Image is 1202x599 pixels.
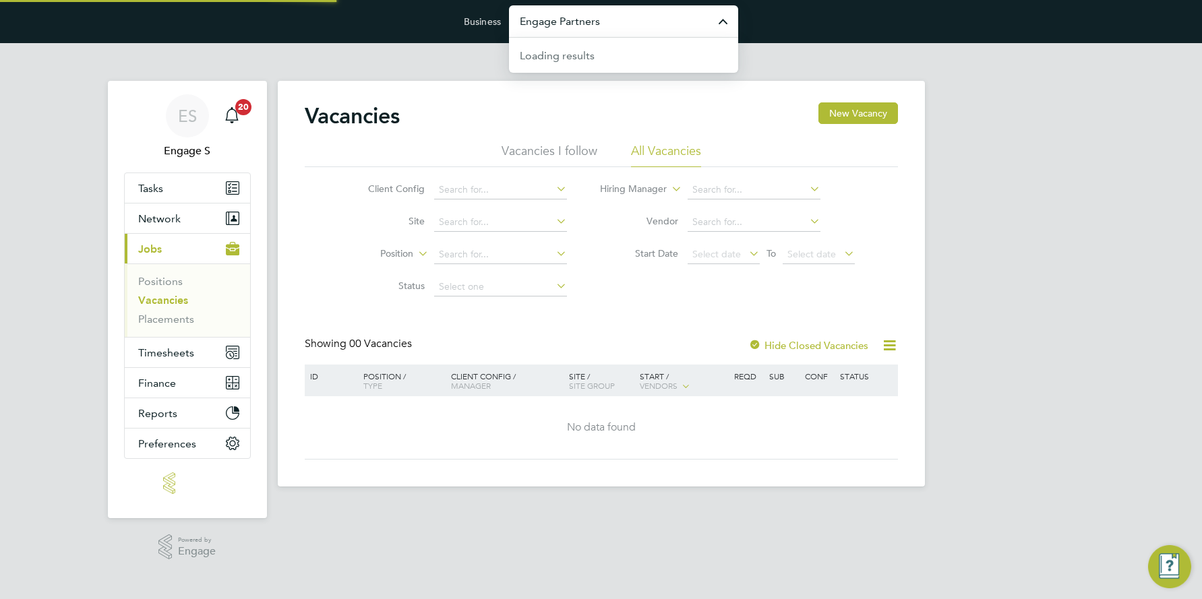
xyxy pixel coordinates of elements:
[218,94,245,137] a: 20
[589,183,667,196] label: Hiring Manager
[163,472,212,494] img: engage-logo-retina.png
[748,339,868,352] label: Hide Closed Vacancies
[125,263,250,337] div: Jobs
[566,365,636,397] div: Site /
[731,365,766,387] div: Reqd
[125,203,250,233] button: Network
[124,94,251,159] a: ESEngage S
[688,213,820,232] input: Search for...
[601,215,678,227] label: Vendor
[520,48,595,64] div: Loading results
[307,365,354,387] div: ID
[347,215,425,227] label: Site
[138,437,196,450] span: Preferences
[347,183,425,195] label: Client Config
[124,143,251,159] span: Engage S
[138,313,194,325] a: Placements
[125,398,250,428] button: Reports
[349,337,412,350] span: 00 Vacancies
[762,245,780,262] span: To
[837,365,895,387] div: Status
[569,380,615,391] span: Site Group
[305,337,415,351] div: Showing
[124,472,251,494] a: Go to home page
[347,280,425,292] label: Status
[451,380,491,391] span: Manager
[434,278,567,296] input: Select one
[692,248,741,260] span: Select date
[138,294,188,307] a: Vacancies
[434,245,567,264] input: Search for...
[448,365,566,397] div: Client Config /
[434,213,567,232] input: Search for...
[502,143,597,167] li: Vacancies I follow
[353,365,448,397] div: Position /
[636,365,731,398] div: Start /
[766,365,801,387] div: Sub
[138,346,194,359] span: Timesheets
[108,81,267,518] nav: Main navigation
[158,534,216,560] a: Powered byEngage
[138,275,183,288] a: Positions
[125,173,250,203] a: Tasks
[434,181,567,199] input: Search for...
[178,546,216,557] span: Engage
[178,107,197,125] span: ES
[138,407,177,420] span: Reports
[125,338,250,367] button: Timesheets
[336,247,413,261] label: Position
[802,365,837,387] div: Conf
[125,368,250,398] button: Finance
[1148,545,1191,588] button: Engage Resource Center
[138,243,162,255] span: Jobs
[640,380,678,391] span: Vendors
[125,429,250,458] button: Preferences
[787,248,836,260] span: Select date
[601,247,678,259] label: Start Date
[235,99,251,115] span: 20
[125,234,250,263] button: Jobs
[138,377,176,389] span: Finance
[363,380,382,391] span: Type
[305,102,400,129] h2: Vacancies
[178,534,216,546] span: Powered by
[307,420,896,435] div: No data found
[464,15,501,28] label: Business
[818,102,898,124] button: New Vacancy
[138,212,181,225] span: Network
[631,143,701,167] li: All Vacancies
[138,182,163,195] span: Tasks
[688,181,820,199] input: Search for...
